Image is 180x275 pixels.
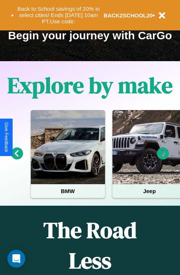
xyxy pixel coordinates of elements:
button: Back to School savings of 20% in select cities! Ends [DATE] 10am PT.Use code: [14,4,104,27]
b: BACK2SCHOOL20 [104,12,153,19]
h4: BMW [31,184,105,198]
h1: Explore by make [7,70,173,100]
div: Give Feedback [4,122,9,152]
div: Open Intercom Messenger [7,250,25,268]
